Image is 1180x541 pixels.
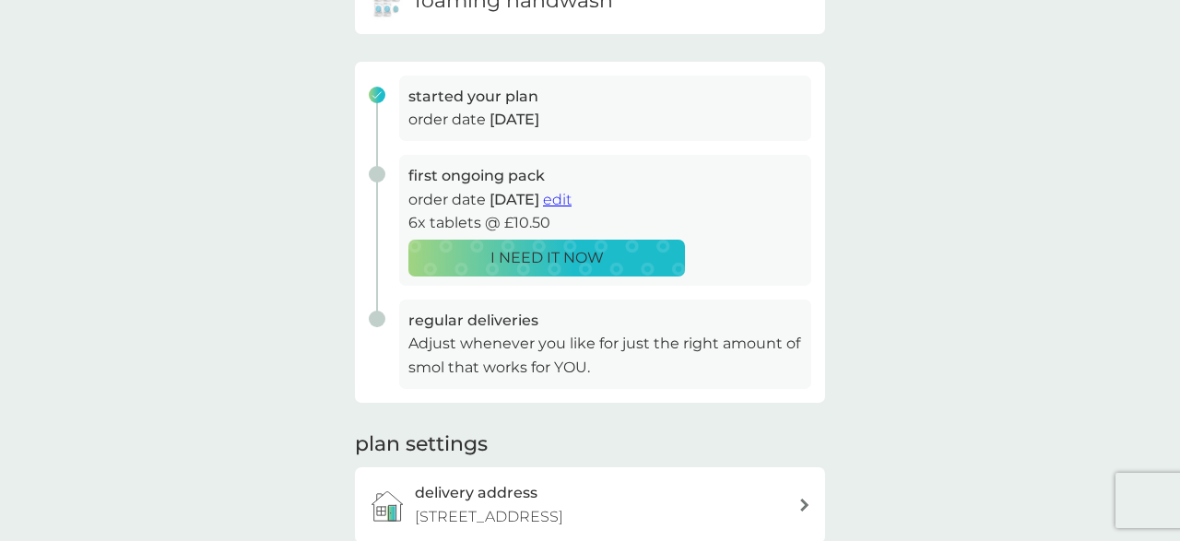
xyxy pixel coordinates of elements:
[408,240,685,276] button: I NEED IT NOW
[355,430,488,459] h2: plan settings
[415,505,563,529] p: [STREET_ADDRESS]
[543,188,572,212] button: edit
[408,188,802,212] p: order date
[490,246,604,270] p: I NEED IT NOW
[415,481,537,505] h3: delivery address
[408,309,802,333] h3: regular deliveries
[408,85,802,109] h3: started your plan
[490,191,539,208] span: [DATE]
[408,164,802,188] h3: first ongoing pack
[408,108,802,132] p: order date
[408,332,802,379] p: Adjust whenever you like for just the right amount of smol that works for YOU.
[408,211,802,235] p: 6x tablets @ £10.50
[543,191,572,208] span: edit
[490,111,539,128] span: [DATE]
